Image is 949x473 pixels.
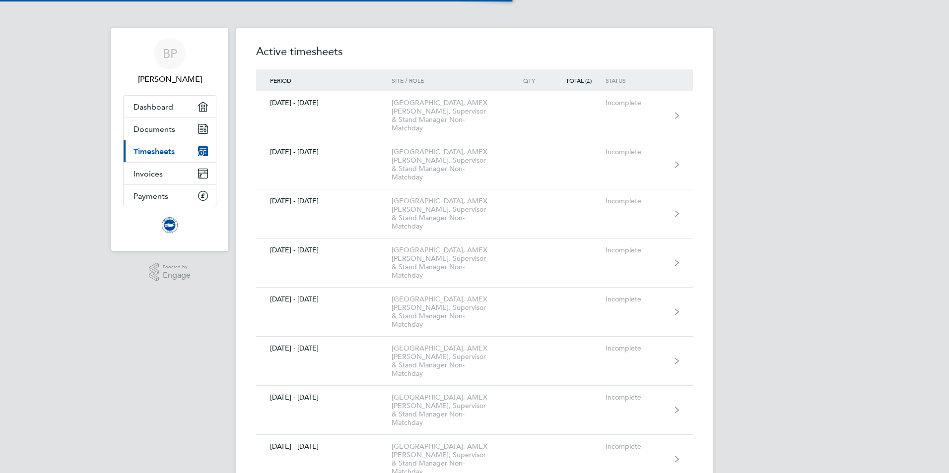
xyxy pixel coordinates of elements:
div: Incomplete [606,393,667,402]
a: Documents [124,118,216,140]
div: [DATE] - [DATE] [256,99,392,107]
div: [DATE] - [DATE] [256,295,392,303]
div: [DATE] - [DATE] [256,148,392,156]
a: Invoices [124,163,216,184]
a: Payments [124,185,216,207]
div: Incomplete [606,99,667,107]
div: [GEOGRAPHIC_DATA], AMEX [PERSON_NAME], Supervisor & Stand Manager Non-Matchday [392,393,505,427]
a: Dashboard [124,96,216,118]
div: [DATE] - [DATE] [256,344,392,353]
div: Total (£) [549,77,606,84]
div: Incomplete [606,295,667,303]
a: [DATE] - [DATE][GEOGRAPHIC_DATA], AMEX [PERSON_NAME], Supervisor & Stand Manager Non-MatchdayInco... [256,238,693,288]
span: Powered by [163,263,191,271]
div: [GEOGRAPHIC_DATA], AMEX [PERSON_NAME], Supervisor & Stand Manager Non-Matchday [392,99,505,132]
span: Documents [134,124,175,134]
a: BP[PERSON_NAME] [123,38,216,85]
div: Site / Role [392,77,505,84]
div: Incomplete [606,344,667,353]
div: Incomplete [606,246,667,254]
div: Qty [505,77,549,84]
a: Powered byEngage [149,263,191,282]
span: Payments [134,191,168,201]
a: [DATE] - [DATE][GEOGRAPHIC_DATA], AMEX [PERSON_NAME], Supervisor & Stand Manager Non-MatchdayInco... [256,288,693,337]
h2: Active timesheets [256,44,693,69]
div: Incomplete [606,148,667,156]
a: [DATE] - [DATE][GEOGRAPHIC_DATA], AMEX [PERSON_NAME], Supervisor & Stand Manager Non-MatchdayInco... [256,140,693,189]
div: Status [606,77,667,84]
div: Incomplete [606,442,667,451]
span: BP [163,47,177,60]
span: Period [270,76,291,84]
img: brightonandhovealbion-logo-retina.png [162,217,178,233]
a: [DATE] - [DATE][GEOGRAPHIC_DATA], AMEX [PERSON_NAME], Supervisor & Stand Manager Non-MatchdayInco... [256,91,693,140]
a: [DATE] - [DATE][GEOGRAPHIC_DATA], AMEX [PERSON_NAME], Supervisor & Stand Manager Non-MatchdayInco... [256,189,693,238]
a: Go to home page [123,217,216,233]
div: [GEOGRAPHIC_DATA], AMEX [PERSON_NAME], Supervisor & Stand Manager Non-Matchday [392,344,505,378]
div: [GEOGRAPHIC_DATA], AMEX [PERSON_NAME], Supervisor & Stand Manager Non-Matchday [392,148,505,181]
a: Timesheets [124,140,216,162]
span: Invoices [134,169,163,178]
div: [DATE] - [DATE] [256,197,392,205]
a: [DATE] - [DATE][GEOGRAPHIC_DATA], AMEX [PERSON_NAME], Supervisor & Stand Manager Non-MatchdayInco... [256,337,693,386]
div: [DATE] - [DATE] [256,246,392,254]
a: [DATE] - [DATE][GEOGRAPHIC_DATA], AMEX [PERSON_NAME], Supervisor & Stand Manager Non-MatchdayInco... [256,386,693,435]
div: Incomplete [606,197,667,205]
div: [DATE] - [DATE] [256,442,392,451]
div: [GEOGRAPHIC_DATA], AMEX [PERSON_NAME], Supervisor & Stand Manager Non-Matchday [392,246,505,280]
span: Timesheets [134,147,175,156]
span: Engage [163,271,191,280]
div: [DATE] - [DATE] [256,393,392,402]
nav: Main navigation [111,28,228,251]
div: [GEOGRAPHIC_DATA], AMEX [PERSON_NAME], Supervisor & Stand Manager Non-Matchday [392,197,505,231]
span: Brian Pollard [123,73,216,85]
span: Dashboard [134,102,173,112]
div: [GEOGRAPHIC_DATA], AMEX [PERSON_NAME], Supervisor & Stand Manager Non-Matchday [392,295,505,329]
